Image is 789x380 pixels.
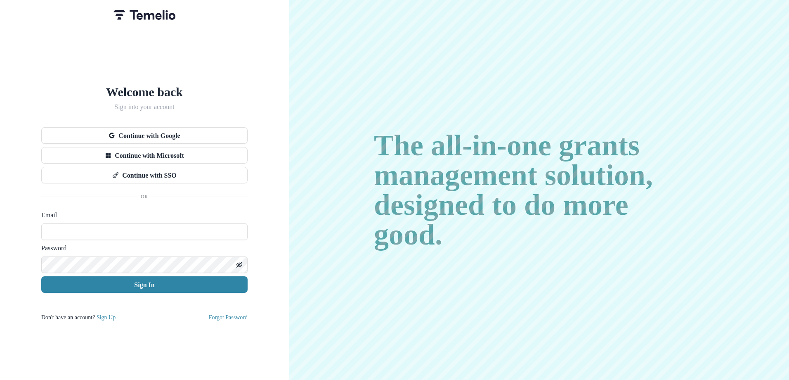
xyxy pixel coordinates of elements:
[41,127,248,144] button: Continue with Google
[41,210,243,220] label: Email
[199,314,248,321] a: Forgot Password
[112,314,134,321] a: Sign Up
[41,85,248,100] h1: Welcome back
[41,276,248,293] button: Sign In
[41,147,248,164] button: Continue with Microsoft
[233,258,246,271] button: Toggle password visibility
[41,103,248,111] h2: Sign into your account
[41,167,248,183] button: Continue with SSO
[41,313,134,322] p: Don't have an account?
[113,10,175,20] img: Temelio
[41,243,243,253] label: Password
